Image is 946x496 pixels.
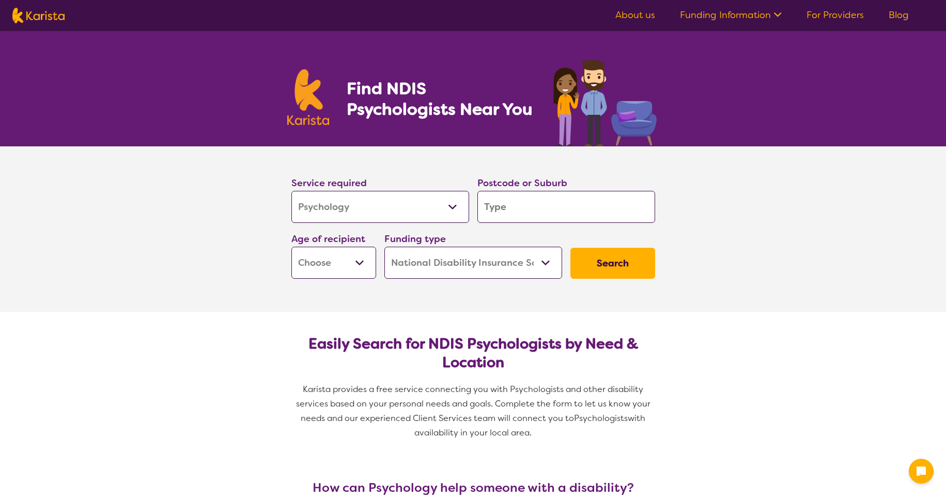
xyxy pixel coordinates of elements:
[296,384,653,424] span: Karista provides a free service connecting you with Psychologists and other disability services b...
[12,8,65,23] img: Karista logo
[680,9,782,21] a: Funding Information
[300,335,647,372] h2: Easily Search for NDIS Psychologists by Need & Location
[291,233,365,245] label: Age of recipient
[291,177,367,189] label: Service required
[477,191,655,223] input: Type
[550,56,659,146] img: psychology
[615,9,655,21] a: About us
[347,78,538,119] h1: Find NDIS Psychologists Near You
[477,177,567,189] label: Postcode or Suburb
[287,480,659,495] h3: How can Psychology help someone with a disability?
[807,9,864,21] a: For Providers
[570,248,655,279] button: Search
[287,69,330,125] img: Karista logo
[384,233,446,245] label: Funding type
[574,413,628,424] span: Psychologists
[889,9,909,21] a: Blog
